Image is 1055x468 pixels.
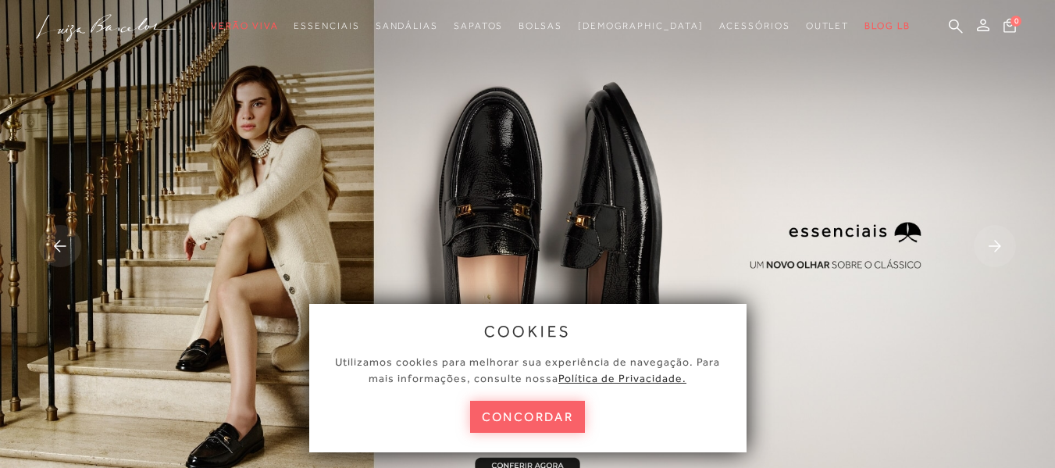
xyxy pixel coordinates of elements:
[376,12,438,41] a: categoryNavScreenReaderText
[454,12,503,41] a: categoryNavScreenReaderText
[484,323,572,340] span: cookies
[578,12,704,41] a: noSubCategoriesText
[1010,16,1021,27] span: 0
[470,401,586,433] button: concordar
[454,20,503,31] span: Sapatos
[578,20,704,31] span: [DEMOGRAPHIC_DATA]
[558,372,686,384] a: Política de Privacidade.
[806,12,850,41] a: categoryNavScreenReaderText
[719,20,790,31] span: Acessórios
[519,20,562,31] span: Bolsas
[294,20,359,31] span: Essenciais
[211,20,278,31] span: Verão Viva
[864,20,910,31] span: BLOG LB
[806,20,850,31] span: Outlet
[519,12,562,41] a: categoryNavScreenReaderText
[335,355,720,384] span: Utilizamos cookies para melhorar sua experiência de navegação. Para mais informações, consulte nossa
[864,12,910,41] a: BLOG LB
[294,12,359,41] a: categoryNavScreenReaderText
[376,20,438,31] span: Sandálias
[999,17,1021,38] button: 0
[211,12,278,41] a: categoryNavScreenReaderText
[719,12,790,41] a: categoryNavScreenReaderText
